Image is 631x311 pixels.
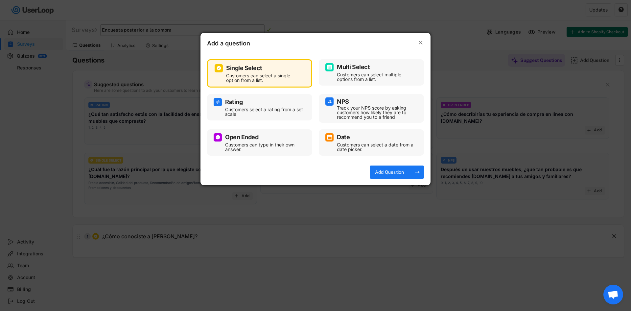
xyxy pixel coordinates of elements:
div: Customers select a rating from a set scale [225,107,304,117]
div: Customers can select a single option from a list. [226,73,303,83]
button:  [417,39,424,46]
div: Open Ended [225,134,258,140]
div: Date [337,134,350,140]
img: CircleTickMinorWhite.svg [216,65,222,71]
button: arrow_right_alt [414,169,421,175]
div: Bate-papo aberto [603,285,623,304]
div: Customers can type in their own answer. [225,143,304,152]
div: Multi Select [337,64,370,70]
img: ListMajor.svg [327,65,332,70]
div: Track your NPS score by asking customers how likely they are to recommend you to a friend [337,106,416,119]
img: AdjustIcon.svg [327,99,332,104]
div: Customers can select multiple options from a list. [337,72,416,82]
text:  [419,39,423,46]
div: NPS [337,99,349,105]
div: Customers can select a date from a date picker. [337,143,416,152]
img: CalendarMajor.svg [327,135,332,140]
div: Add Question [373,169,406,175]
div: Single Select [226,65,262,71]
img: AdjustIcon.svg [215,99,221,105]
div: Rating [225,99,243,105]
img: ConversationMinor.svg [215,135,221,140]
div: Add a question [207,39,273,49]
